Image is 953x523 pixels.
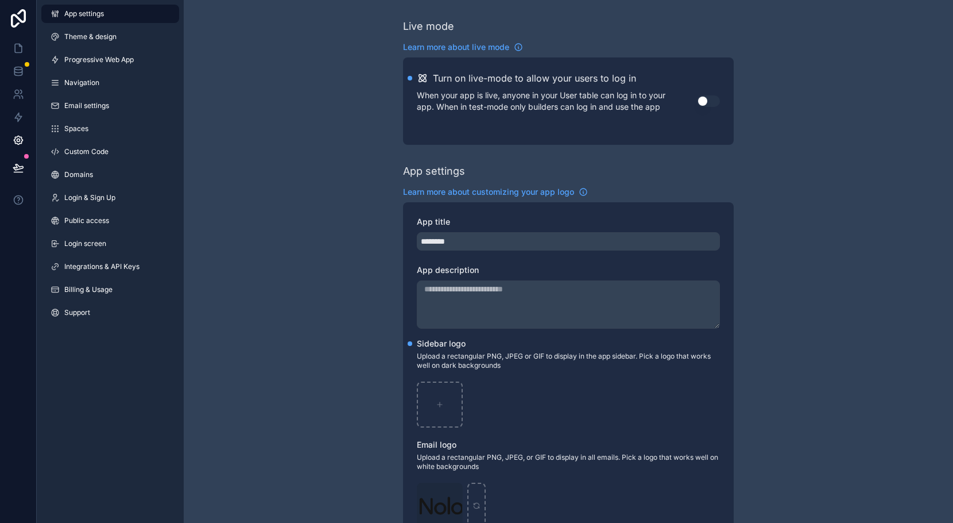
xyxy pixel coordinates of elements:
a: Login & Sign Up [41,189,179,207]
a: Learn more about live mode [403,41,523,53]
a: Spaces [41,120,179,138]
span: App description [417,265,479,275]
a: Login screen [41,234,179,253]
a: Learn more about customizing your app logo [403,186,588,198]
span: Upload a rectangular PNG, JPEG or GIF to display in the app sidebar. Pick a logo that works well ... [417,352,720,370]
a: Progressive Web App [41,51,179,69]
h2: Turn on live-mode to allow your users to log in [433,71,636,85]
span: Integrations & API Keys [64,262,140,271]
a: Navigation [41,74,179,92]
span: Email logo [417,440,456,449]
span: Progressive Web App [64,55,134,64]
span: Learn more about customizing your app logo [403,186,574,198]
span: Login & Sign Up [64,193,115,202]
a: Public access [41,211,179,230]
span: Email settings [64,101,109,110]
span: Custom Code [64,147,109,156]
div: App settings [403,163,465,179]
a: Email settings [41,97,179,115]
span: Public access [64,216,109,225]
span: Upload a rectangular PNG, JPEG, or GIF to display in all emails. Pick a logo that works well on w... [417,453,720,471]
span: App title [417,217,450,226]
span: Domains [64,170,93,179]
span: Learn more about live mode [403,41,509,53]
a: Domains [41,166,179,184]
span: Login screen [64,239,106,248]
p: When your app is live, anyone in your User table can log in to your app. When in test-mode only b... [417,90,697,113]
span: App settings [64,9,104,18]
span: Support [64,308,90,317]
a: Billing & Usage [41,280,179,299]
a: Theme & design [41,28,179,46]
a: Custom Code [41,143,179,161]
div: Live mode [403,18,454,34]
span: Theme & design [64,32,117,41]
a: Support [41,303,179,322]
span: Billing & Usage [64,285,113,294]
span: Sidebar logo [417,339,466,348]
a: App settings [41,5,179,23]
span: Spaces [64,124,88,133]
span: Navigation [64,78,99,87]
a: Integrations & API Keys [41,257,179,276]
